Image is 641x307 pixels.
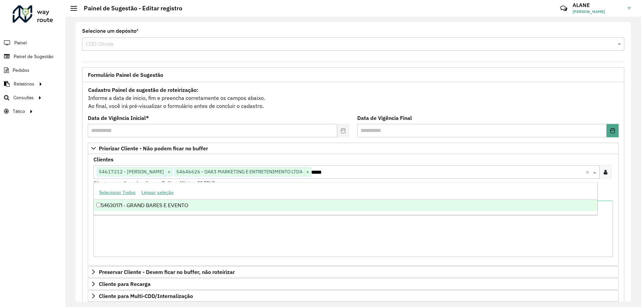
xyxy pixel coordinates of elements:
div: Priorizar Cliente - Não podem ficar no buffer [88,154,619,266]
span: 54646626 - OAK3 MARKETING E ENTRETENIMENTO LTDA [175,168,304,176]
label: Data de Vigência Final [357,114,412,122]
span: 54617212 - [PERSON_NAME] [97,168,166,176]
span: × [304,168,311,176]
label: Selecione um depósito [82,27,139,35]
span: Priorizar Cliente - Não podem ficar no buffer [99,146,208,151]
span: Pedidos [13,67,29,74]
strong: Cadastro Painel de sugestão de roteirização: [88,87,198,93]
span: Cliente para Recarga [99,281,151,287]
a: Priorizar Cliente - Não podem ficar no buffer [88,143,619,154]
label: Clientes [93,155,114,163]
a: Cliente para Multi-CDD/Internalização [88,290,619,302]
button: Choose Date [607,124,619,137]
ng-dropdown-panel: Options list [93,182,598,215]
span: Consultas [13,94,34,101]
span: Painel de Sugestão [14,53,53,60]
a: Contato Rápido [557,1,571,16]
h3: ALANE [573,2,623,8]
span: × [166,168,172,176]
a: Preservar Cliente - Devem ficar no buffer, não roteirizar [88,266,619,278]
small: Clientes que não podem ficar no Buffer – Máximo 50 PDVS [93,180,215,186]
div: 54630171 - GRAND BARES E EVENTO [94,200,597,211]
span: Cliente para Multi-CDD/Internalização [99,293,193,299]
span: [PERSON_NAME] [573,9,623,15]
span: Formulário Painel de Sugestão [88,72,163,78]
span: Preservar Cliente - Devem ficar no buffer, não roteirizar [99,269,235,275]
span: Painel [14,39,27,46]
button: Limpar seleção [139,187,177,198]
div: Informe a data de inicio, fim e preencha corretamente os campos abaixo. Ao final, você irá pré-vi... [88,86,619,110]
span: Clear all [586,168,591,176]
h2: Painel de Sugestão - Editar registro [77,5,182,12]
span: Tático [13,108,25,115]
button: Selecionar Todos [96,187,139,198]
a: Cliente para Recarga [88,278,619,290]
span: Relatórios [14,81,34,88]
label: Data de Vigência Inicial [88,114,149,122]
